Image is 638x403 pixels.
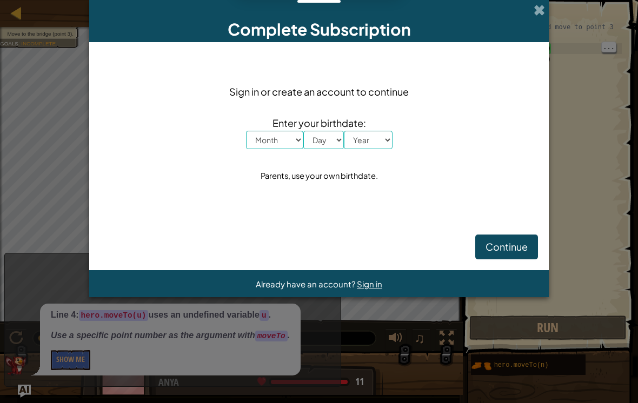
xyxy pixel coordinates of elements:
[228,19,411,39] span: Complete Subscription
[229,84,409,99] span: Sign in or create an account to continue
[246,115,393,131] span: Enter your birthdate:
[475,234,538,259] button: Continue
[261,168,378,184] div: Parents, use your own birthdate.
[256,279,357,289] span: Already have an account?
[486,240,528,253] span: Continue
[357,279,382,289] a: Sign in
